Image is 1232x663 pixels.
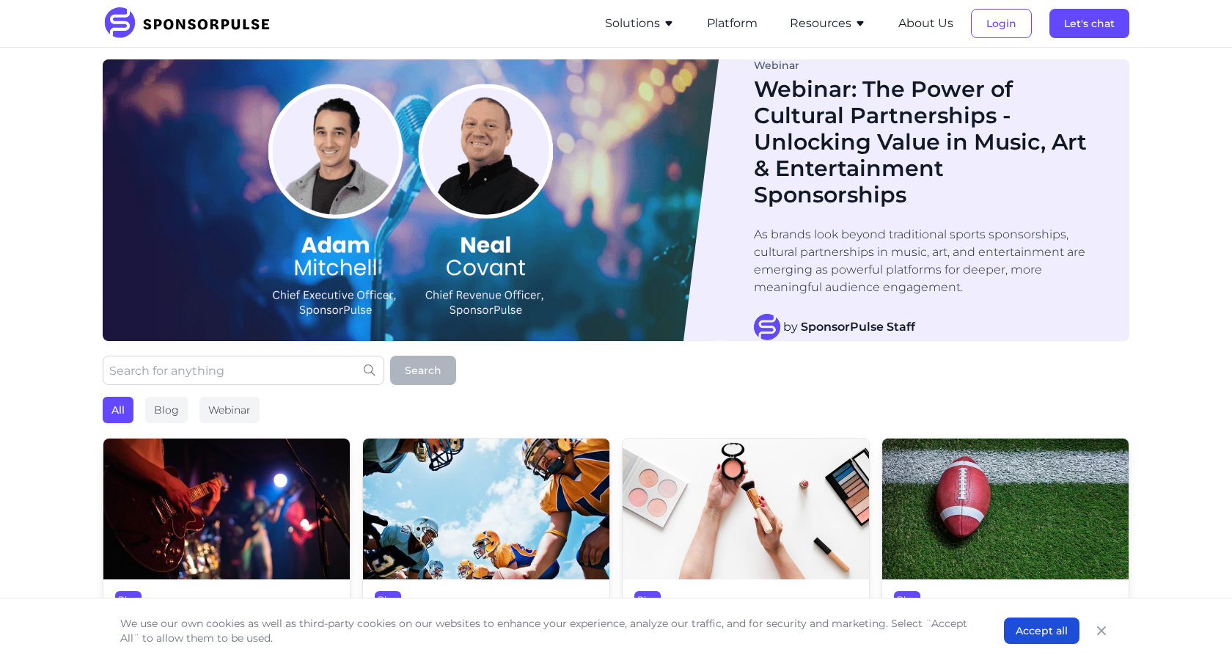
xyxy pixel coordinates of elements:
[623,439,869,579] img: Image by Curated Lifestyle courtesy of Unsplash
[894,591,920,609] div: Blog
[1004,618,1079,644] button: Accept all
[103,7,281,40] img: SponsorPulse
[898,17,953,30] a: About Us
[783,318,915,336] span: by
[707,17,758,30] a: Platform
[882,439,1129,579] img: Getty Images courtesy of Unsplash
[103,59,719,341] img: Blog Image
[103,59,1129,341] a: Blog ImageWebinarWebinar: The Power of Cultural Partnerships - Unlocking Value in Music, Art & En...
[971,9,1032,38] button: Login
[754,76,1100,208] h1: Webinar: The Power of Cultural Partnerships - Unlocking Value in Music, Art & Entertainment Spons...
[120,616,975,645] p: We use our own cookies as well as third-party cookies on our websites to enhance your experience,...
[115,591,142,609] div: Blog
[390,356,456,385] button: Search
[375,591,401,609] div: Blog
[199,397,260,423] div: Webinar
[754,226,1100,296] p: As brands look beyond traditional sports sponsorships, cultural partnerships in music, art, and e...
[103,439,350,579] img: Neza Dolmo courtesy of Unsplash
[801,320,915,334] strong: SponsorPulse Staff
[605,15,675,32] button: Solutions
[363,439,609,579] img: Getty Images courtesy of Unsplash
[707,15,758,32] button: Platform
[364,365,375,376] img: search icon
[103,356,384,385] input: Search for anything
[1159,593,1232,663] iframe: Chat Widget
[1091,620,1112,641] button: Close
[754,314,780,340] img: SponsorPulse Staff
[1049,9,1129,38] button: Let's chat
[790,15,866,32] button: Resources
[145,397,188,423] div: Blog
[971,17,1032,30] a: Login
[103,397,133,423] div: All
[898,15,953,32] button: About Us
[634,591,661,609] div: Blog
[754,60,1100,70] div: Webinar
[1049,17,1129,30] a: Let's chat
